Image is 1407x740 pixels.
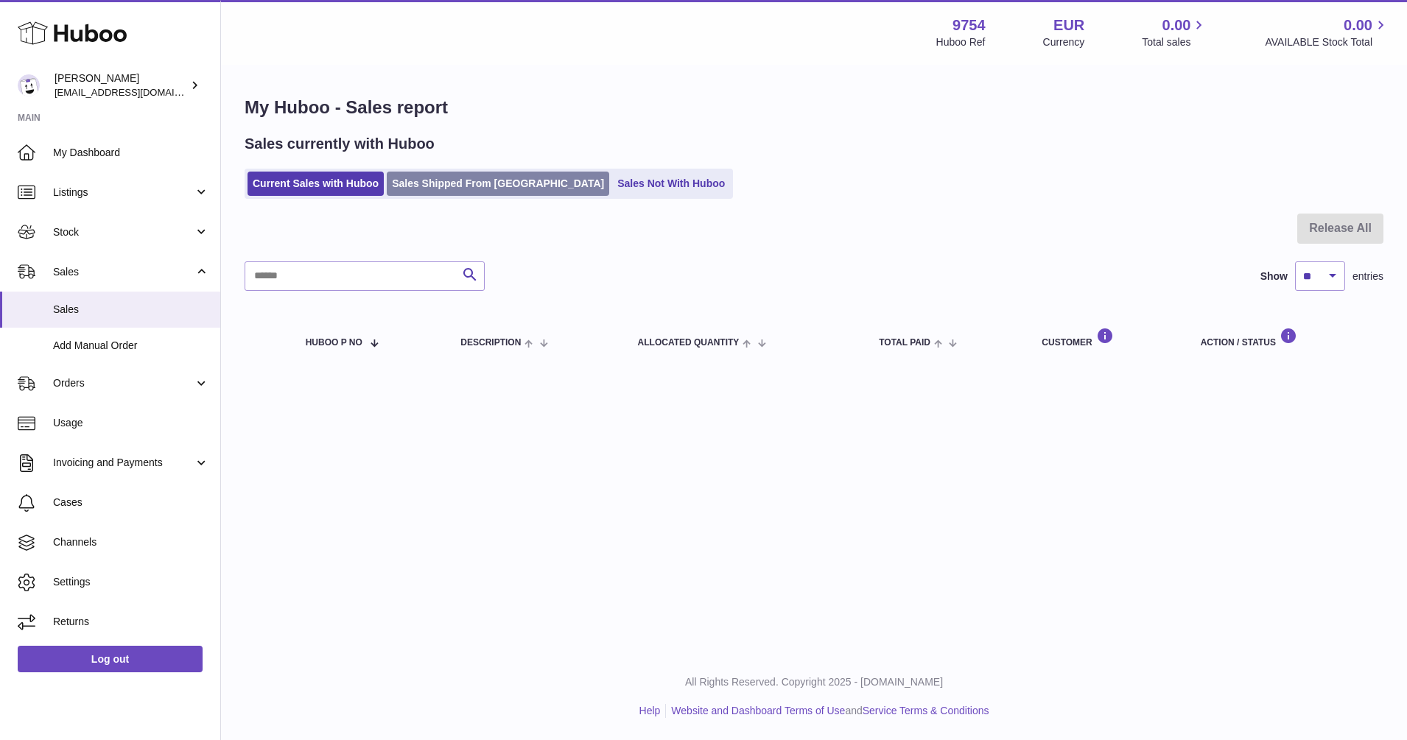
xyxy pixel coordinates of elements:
[1053,15,1084,35] strong: EUR
[1265,35,1389,49] span: AVAILABLE Stock Total
[53,186,194,200] span: Listings
[1042,328,1171,348] div: Customer
[233,675,1395,689] p: All Rights Reserved. Copyright 2025 - [DOMAIN_NAME]
[18,646,203,672] a: Log out
[638,338,740,348] span: ALLOCATED Quantity
[53,615,209,629] span: Returns
[53,535,209,549] span: Channels
[460,338,521,348] span: Description
[53,225,194,239] span: Stock
[671,705,845,716] a: Website and Dashboard Terms of Use
[1142,35,1207,49] span: Total sales
[1265,15,1389,49] a: 0.00 AVAILABLE Stock Total
[1201,328,1369,348] div: Action / Status
[612,172,730,196] a: Sales Not With Huboo
[952,15,986,35] strong: 9754
[18,74,40,96] img: info@fieldsluxury.london
[245,96,1383,119] h1: My Huboo - Sales report
[53,146,209,160] span: My Dashboard
[55,71,187,99] div: [PERSON_NAME]
[1352,269,1383,283] span: entries
[879,338,930,348] span: Total paid
[53,339,209,353] span: Add Manual Order
[53,496,209,510] span: Cases
[1043,35,1085,49] div: Currency
[53,376,194,390] span: Orders
[245,134,435,154] h2: Sales currently with Huboo
[639,705,661,716] a: Help
[53,456,194,470] span: Invoicing and Payments
[248,172,384,196] a: Current Sales with Huboo
[55,86,217,98] span: [EMAIL_ADDRESS][DOMAIN_NAME]
[53,265,194,279] span: Sales
[936,35,986,49] div: Huboo Ref
[666,704,989,718] li: and
[53,303,209,317] span: Sales
[1162,15,1191,35] span: 0.00
[863,705,989,716] a: Service Terms & Conditions
[387,172,609,196] a: Sales Shipped From [GEOGRAPHIC_DATA]
[1142,15,1207,49] a: 0.00 Total sales
[1344,15,1372,35] span: 0.00
[1260,269,1288,283] label: Show
[306,338,362,348] span: Huboo P no
[53,416,209,430] span: Usage
[53,575,209,589] span: Settings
